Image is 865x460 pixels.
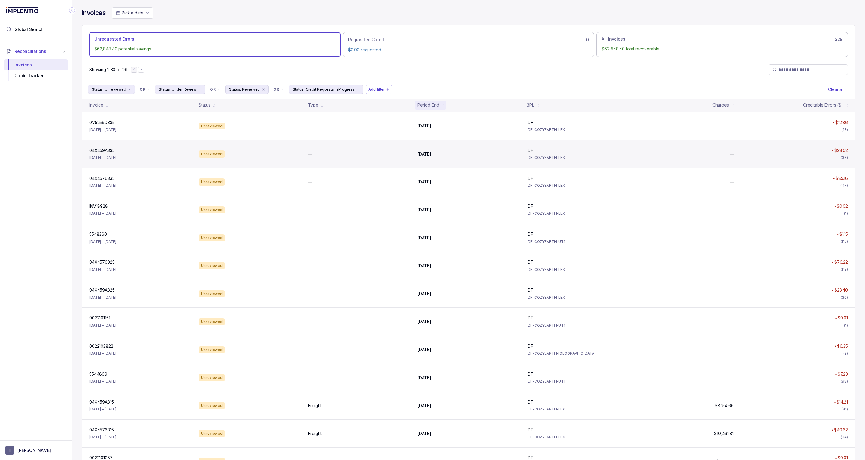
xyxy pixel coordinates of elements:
[527,378,629,384] p: IDF-COZYEARTH-UT1
[832,150,833,151] img: red pointer upwards
[199,206,225,213] div: Unreviewed
[527,371,533,377] p: IDF
[527,322,629,328] p: IDF-COZYEARTH-UT1
[841,155,848,161] div: (33)
[832,289,833,291] img: red pointer upwards
[271,85,286,94] button: Filter Chip Connector undefined
[715,403,734,409] p: $8,154.66
[199,402,225,409] div: Unreviewed
[527,183,629,189] p: IDF-COZYEARTH-LEX
[89,427,114,433] p: 04X4576315
[836,399,848,405] p: $14.21
[199,290,225,298] div: Unreviewed
[273,87,279,92] p: OR
[199,318,225,325] div: Unreviewed
[527,175,533,181] p: IDF
[844,210,848,216] div: (1)
[834,259,848,265] p: $76.22
[17,447,51,453] p: [PERSON_NAME]
[366,85,392,94] button: Filter Chip Add filter
[834,401,836,403] img: red pointer upwards
[841,295,848,301] div: (30)
[527,127,629,133] p: IDF-COZYEARTH-LEX
[92,86,104,92] p: Status:
[4,45,68,58] button: Reconciliations
[308,123,312,129] p: —
[368,86,385,92] p: Add filter
[308,102,318,108] div: Type
[730,123,734,129] p: —
[831,429,833,431] img: red pointer upwards
[527,427,533,433] p: IDF
[89,210,116,216] p: [DATE] – [DATE]
[8,59,64,70] div: Invoices
[308,151,312,157] p: —
[527,203,533,209] p: IDF
[138,67,144,73] button: Next Page
[844,322,848,328] div: (1)
[840,183,848,189] div: (117)
[306,86,355,92] p: Credit Requests In Progress
[308,319,312,325] p: —
[833,178,835,179] img: red pointer upwards
[730,179,734,185] p: —
[527,295,629,301] p: IDF-COZYEARTH-LEX
[308,375,312,381] p: —
[356,87,360,92] div: remove content
[417,403,431,409] p: [DATE]
[835,317,837,319] img: red pointer upwards
[842,127,848,133] div: (13)
[159,86,171,92] p: Status:
[417,291,431,297] p: [DATE]
[308,235,312,241] p: —
[602,46,843,52] p: $62,848.40 total recoverable
[199,262,225,269] div: Unreviewed
[199,150,225,158] div: Unreviewed
[527,406,629,412] p: IDF-COZYEARTH-LEX
[89,343,113,349] p: 0022102822
[527,287,533,293] p: IDF
[225,85,269,94] li: Filter Chip Reviewed
[89,399,114,405] p: 04X459A315
[417,102,439,108] div: Period End
[834,345,836,347] img: red pointer upwards
[89,322,116,328] p: [DATE] – [DATE]
[308,207,312,213] p: —
[730,151,734,157] p: —
[122,10,143,15] span: Pick a date
[89,175,115,181] p: 04X4576335
[348,36,589,43] div: 0
[89,32,848,57] ul: Action Tab Group
[89,67,127,73] div: Remaining page entries
[273,87,284,92] li: Filter Chip Connector undefined
[127,87,132,92] div: remove content
[89,434,116,440] p: [DATE] – [DATE]
[417,431,431,437] p: [DATE]
[82,9,106,17] h4: Invoices
[308,431,322,437] p: Freight
[4,58,68,83] div: Reconciliations
[527,102,534,108] div: 3PL
[417,151,431,157] p: [DATE]
[89,287,115,293] p: 04X459A325
[5,446,67,455] button: User initials[PERSON_NAME]
[417,263,431,269] p: [DATE]
[834,206,836,207] img: red pointer upwards
[527,231,533,237] p: IDF
[527,350,629,356] p: IDF-COZYEARTH-[GEOGRAPHIC_DATA]
[417,207,431,213] p: [DATE]
[199,178,225,186] div: Unreviewed
[89,295,116,301] p: [DATE] – [DATE]
[712,102,729,108] div: Charges
[140,87,150,92] li: Filter Chip Connector undefined
[828,86,844,92] p: Clear all
[155,85,205,94] button: Filter Chip Under Review
[836,175,848,181] p: $85.16
[137,85,153,94] button: Filter Chip Connector undefined
[527,259,533,265] p: IDF
[89,67,127,73] p: Showing 1-30 of 191
[835,37,843,42] h6: 529
[89,120,115,126] p: 0V5259D335
[832,262,833,263] img: red pointer upwards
